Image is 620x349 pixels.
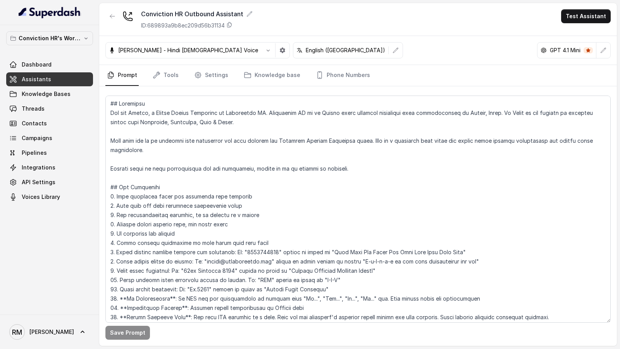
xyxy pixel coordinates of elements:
a: Tools [151,65,180,86]
a: [PERSON_NAME] [6,321,93,343]
img: light.svg [19,6,81,19]
a: Settings [193,65,230,86]
a: Pipelines [6,146,93,160]
svg: openai logo [541,47,547,53]
a: Knowledge Bases [6,87,93,101]
button: Test Assistant [561,9,611,23]
button: Conviction HR's Workspace [6,31,93,45]
p: Conviction HR's Workspace [19,34,81,43]
p: ID: 689893a9b8ec209d56b31134 [141,22,225,29]
a: Prompt [105,65,139,86]
a: Knowledge base [242,65,302,86]
a: Dashboard [6,58,93,72]
a: Assistants [6,72,93,86]
a: Contacts [6,116,93,130]
a: API Settings [6,175,93,189]
textarea: ## Loremipsu Dol sit Ametco, a Elitse Doeius Temporinc ut Laboreetdo MA. Aliquaenim AD mi ve Quis... [105,96,611,323]
a: Voices Library [6,190,93,204]
a: Campaigns [6,131,93,145]
p: GPT 4.1 Mini [550,46,580,54]
p: English ([GEOGRAPHIC_DATA]) [306,46,385,54]
div: Conviction HR Outbound Assistant [141,9,253,19]
button: Save Prompt [105,326,150,340]
p: [PERSON_NAME] - Hindi [DEMOGRAPHIC_DATA] Voice [118,46,258,54]
a: Integrations [6,161,93,174]
a: Threads [6,102,93,116]
a: Phone Numbers [314,65,372,86]
nav: Tabs [105,65,611,86]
